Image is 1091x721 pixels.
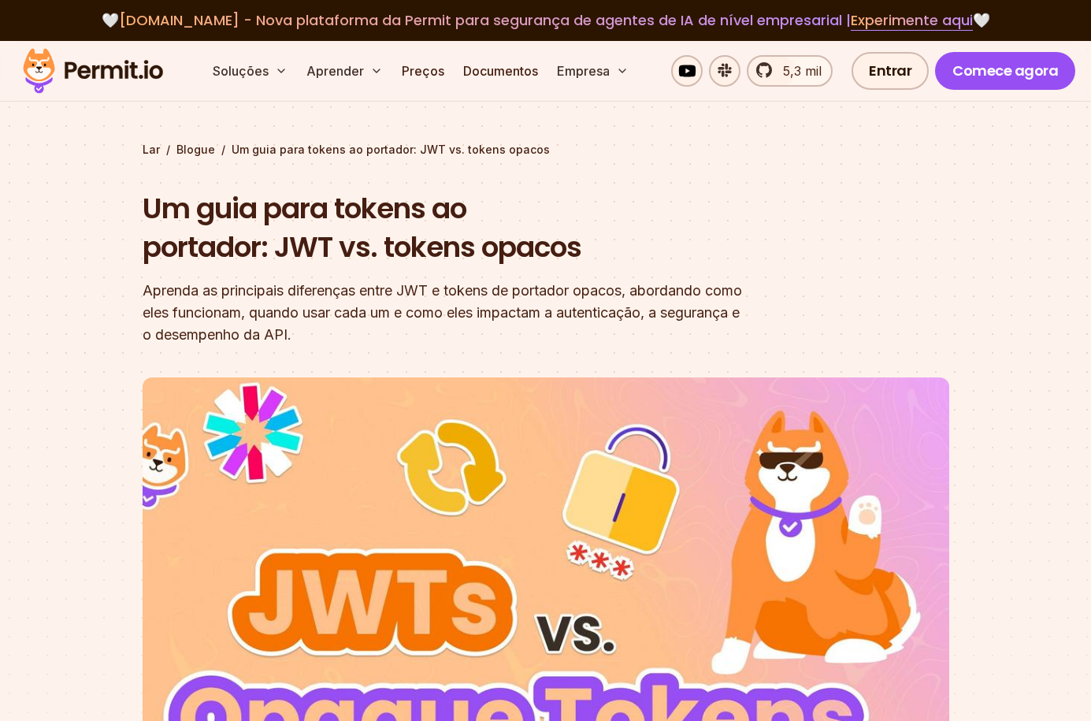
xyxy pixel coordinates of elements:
[952,61,1058,80] font: Comece agora
[973,10,990,30] font: 🤍
[402,63,444,79] font: Preços
[551,55,635,87] button: Empresa
[306,63,364,79] font: Aprender
[935,52,1075,90] a: Comece agora
[143,282,742,343] font: Aprenda as principais diferenças entre JWT e tokens de portador opacos, abordando como eles funci...
[747,55,833,87] a: 5,3 mil
[221,143,225,156] font: /
[457,55,544,87] a: Documentos
[395,55,451,87] a: Preços
[300,55,389,87] button: Aprender
[143,142,160,158] a: Lar
[557,63,610,79] font: Empresa
[206,55,294,87] button: Soluções
[166,143,170,156] font: /
[143,188,581,268] font: Um guia para tokens ao portador: JWT vs. tokens opacos
[176,143,215,156] font: Blogue
[851,10,973,31] a: Experimente aqui
[783,63,822,79] font: 5,3 mil
[102,10,119,30] font: 🤍
[119,10,851,30] font: [DOMAIN_NAME] - Nova plataforma da Permit para segurança de agentes de IA de nível empresarial |
[176,142,215,158] a: Blogue
[143,143,160,156] font: Lar
[851,10,973,30] font: Experimente aqui
[16,44,170,98] img: Logotipo da permissão
[869,61,911,80] font: Entrar
[852,52,929,90] a: Entrar
[463,63,538,79] font: Documentos
[213,63,269,79] font: Soluções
